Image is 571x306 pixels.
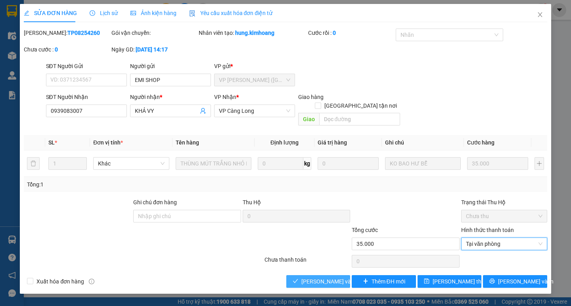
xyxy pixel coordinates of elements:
div: SĐT Người Gửi [46,62,127,70]
div: Gói vận chuyển: [111,29,197,37]
span: Giá trị hàng [318,139,347,146]
div: Chưa cước : [24,45,110,54]
span: Tên hàng [176,139,199,146]
span: SỬA ĐƠN HÀNG [24,10,77,16]
span: VP Trần Phú (Hàng) [219,74,290,86]
th: Ghi chú [382,135,464,150]
span: SL [48,139,55,146]
button: plusThêm ĐH mới [352,275,416,288]
span: Đơn vị tính [93,139,123,146]
label: Ghi chú đơn hàng [133,199,177,205]
span: Tại văn phòng [466,238,542,250]
button: printer[PERSON_NAME] và In [483,275,547,288]
b: 0 [333,30,336,36]
span: Khác [98,158,164,169]
span: Thêm ĐH mới [372,277,405,286]
span: Chưa thu [466,210,542,222]
div: Cước rồi : [308,29,394,37]
input: Ghi chú đơn hàng [133,210,241,222]
b: hung.kimhoang [235,30,274,36]
div: VP gửi [214,62,295,70]
button: save[PERSON_NAME] thay đổi [418,275,481,288]
b: TP08254260 [67,30,100,36]
span: Ảnh kiện hàng [130,10,176,16]
div: Chưa thanh toán [264,255,351,269]
label: Hình thức thanh toán [461,227,514,233]
input: VD: Bàn, Ghế [176,157,251,170]
span: Định lượng [270,139,299,146]
div: Trạng thái Thu Hộ [461,198,547,207]
div: Nhân viên tạo: [199,29,307,37]
span: Thu Hộ [243,199,261,205]
button: delete [27,157,40,170]
div: Tổng: 1 [27,180,221,189]
span: [PERSON_NAME] và Giao hàng [301,277,377,286]
button: check[PERSON_NAME] và Giao hàng [286,275,350,288]
span: Xuất hóa đơn hàng [33,277,87,286]
div: SĐT Người Nhận [46,93,127,101]
span: info-circle [89,279,94,284]
img: icon [189,10,195,17]
div: Người gửi [130,62,211,70]
span: plus [363,278,368,285]
span: VP Càng Long [219,105,290,117]
span: Cước hàng [467,139,494,146]
div: [PERSON_NAME]: [24,29,110,37]
span: Lịch sử [90,10,118,16]
span: [PERSON_NAME] thay đổi [433,277,496,286]
span: edit [24,10,29,16]
span: printer [489,278,495,285]
button: Close [529,4,551,26]
span: user-add [200,108,206,114]
b: 0 [55,46,58,53]
span: save [424,278,429,285]
span: kg [303,157,311,170]
span: Yêu cầu xuất hóa đơn điện tử [189,10,273,16]
span: check [293,278,298,285]
input: 0 [318,157,379,170]
b: [DATE] 14:17 [136,46,168,53]
span: [PERSON_NAME] và In [498,277,554,286]
input: Dọc đường [319,113,400,125]
span: [GEOGRAPHIC_DATA] tận nơi [321,101,400,110]
span: clock-circle [90,10,95,16]
button: plus [535,157,544,170]
input: Ghi Chú [385,157,461,170]
span: Tổng cước [352,227,378,233]
span: picture [130,10,136,16]
div: Ngày GD: [111,45,197,54]
span: close [537,11,543,18]
div: Người nhận [130,93,211,101]
span: VP Nhận [214,94,236,100]
span: Giao hàng [298,94,324,100]
span: Giao [298,113,319,125]
input: 0 [467,157,528,170]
